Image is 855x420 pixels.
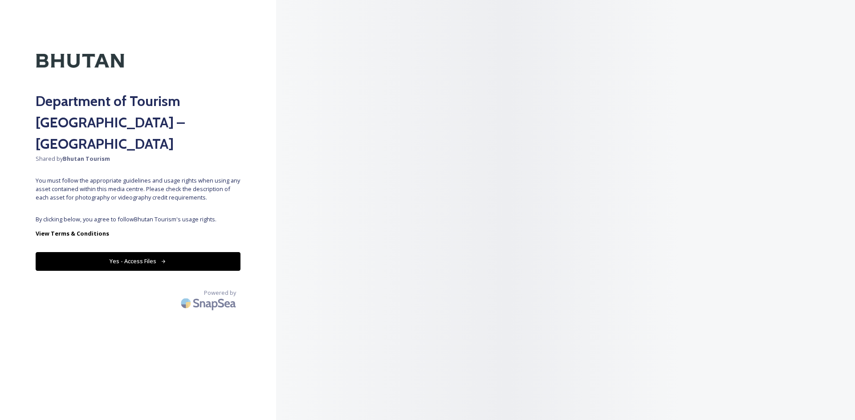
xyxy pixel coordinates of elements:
button: Yes - Access Files [36,252,240,270]
span: Powered by [204,289,236,297]
h2: Department of Tourism [GEOGRAPHIC_DATA] – [GEOGRAPHIC_DATA] [36,90,240,155]
img: Kingdom-of-Bhutan-Logo.png [36,36,125,86]
strong: View Terms & Conditions [36,229,109,237]
span: You must follow the appropriate guidelines and usage rights when using any asset contained within... [36,176,240,202]
span: By clicking below, you agree to follow Bhutan Tourism 's usage rights. [36,215,240,224]
strong: Bhutan Tourism [63,155,110,163]
img: SnapSea Logo [178,293,240,314]
span: Shared by [36,155,240,163]
a: View Terms & Conditions [36,228,240,239]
